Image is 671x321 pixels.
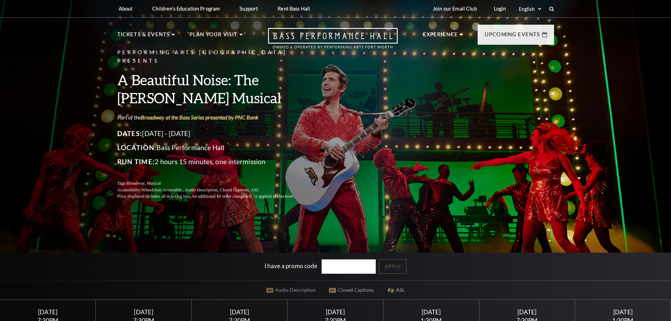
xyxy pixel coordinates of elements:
[141,187,259,192] span: Wheelchair Accessible , Audio Description, Closed Captions, ASL
[190,30,238,43] p: Plan Your Visit
[191,194,294,199] span: An additional $5 order charge will be applied at checkout.
[278,6,310,12] p: Rent Bass Hall
[117,143,157,152] span: Location:
[117,156,311,167] p: 2 hours 15 minutes, one intermission
[119,6,133,12] p: About
[117,128,311,140] p: [DATE] - [DATE]
[487,308,566,316] div: [DATE]
[141,114,259,121] a: Broadway at the Bass Series presented by PNC Bank
[485,30,540,43] p: Upcoming Events
[423,30,458,43] p: Experience
[265,262,317,270] label: I have a promo code
[296,308,375,316] div: [DATE]
[117,30,170,43] p: Tickets & Events
[240,6,258,12] p: Support
[117,142,311,153] p: Bass Performance Hall
[117,130,142,138] span: Dates:
[152,6,220,12] p: Children's Education Program
[126,181,161,186] span: Broadway, Musical
[200,308,279,316] div: [DATE]
[117,48,311,66] p: Performing Arts [GEOGRAPHIC_DATA] Presents
[392,308,471,316] div: [DATE]
[117,180,311,187] p: Tags:
[584,308,663,316] div: [DATE]
[117,113,311,121] p: Part of the
[117,71,311,107] h3: A Beautiful Noise: The [PERSON_NAME] Musical
[117,187,311,193] p: Accessibility:
[8,308,87,316] div: [DATE]
[104,308,183,316] div: [DATE]
[117,158,155,166] span: Run Time:
[117,193,311,200] p: Price displayed includes all ticketing fees.
[517,6,542,12] select: Select:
